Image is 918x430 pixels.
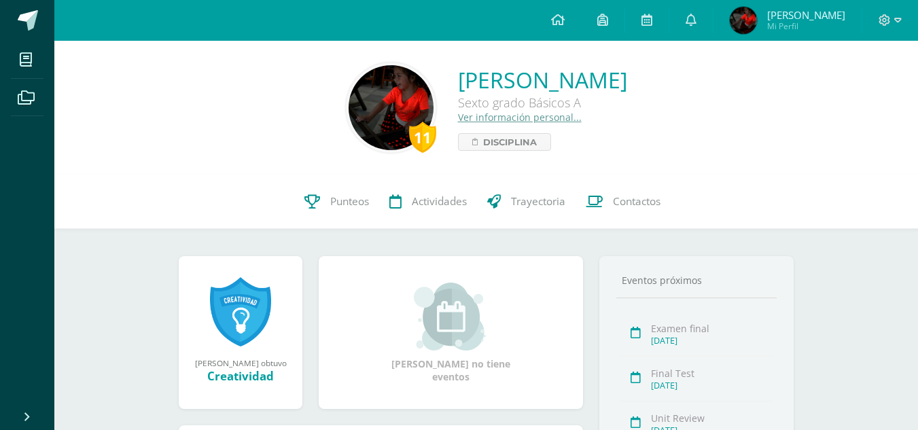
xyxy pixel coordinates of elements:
[294,175,379,229] a: Punteos
[651,412,773,425] div: Unit Review
[767,8,845,22] span: [PERSON_NAME]
[414,283,488,351] img: event_small.png
[576,175,671,229] a: Contactos
[458,111,582,124] a: Ver información personal...
[379,175,477,229] a: Actividades
[192,357,289,368] div: [PERSON_NAME] obtuvo
[651,367,773,380] div: Final Test
[511,194,565,209] span: Trayectoria
[412,194,467,209] span: Actividades
[458,65,627,94] a: [PERSON_NAME]
[613,194,660,209] span: Contactos
[767,20,845,32] span: Mi Perfil
[651,335,773,346] div: [DATE]
[192,368,289,384] div: Creatividad
[458,133,551,151] a: Disciplina
[483,134,537,150] span: Disciplina
[383,283,519,383] div: [PERSON_NAME] no tiene eventos
[330,194,369,209] span: Punteos
[651,322,773,335] div: Examen final
[349,65,434,150] img: 2c5dcaaadadc20258f1a6db2bc92a3d0.png
[651,380,773,391] div: [DATE]
[477,175,576,229] a: Trayectoria
[730,7,757,34] img: 2843e80753eb4dcd98a261d815da29a0.png
[409,122,436,153] div: 11
[458,94,627,111] div: Sexto grado Básicos A
[616,274,777,287] div: Eventos próximos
